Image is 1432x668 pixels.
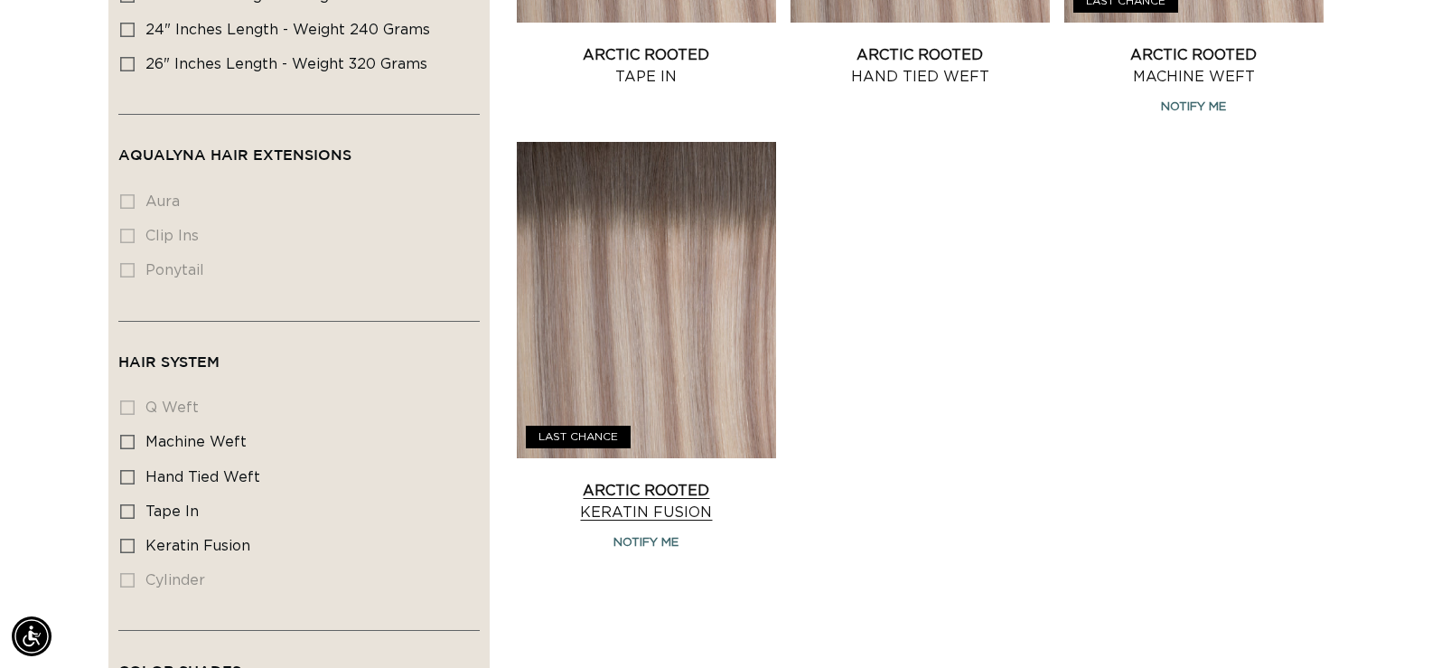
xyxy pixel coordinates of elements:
[145,57,427,71] span: 26" Inches length - Weight 320 grams
[517,44,776,88] a: Arctic Rooted Tape In
[118,146,351,163] span: AquaLyna Hair Extensions
[1342,581,1432,668] iframe: Chat Widget
[12,616,51,656] div: Accessibility Menu
[1064,44,1324,88] a: Arctic Rooted Machine Weft
[145,470,260,485] span: hand tied weft
[791,44,1050,88] a: Arctic Rooted Hand Tied Weft
[118,353,220,370] span: Hair System
[145,504,199,519] span: tape in
[118,322,480,387] summary: Hair System (0 selected)
[145,435,247,449] span: machine weft
[118,115,480,180] summary: AquaLyna Hair Extensions (0 selected)
[145,23,430,37] span: 24" Inches length - Weight 240 grams
[517,480,776,523] a: Arctic Rooted Keratin Fusion
[145,539,250,553] span: keratin fusion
